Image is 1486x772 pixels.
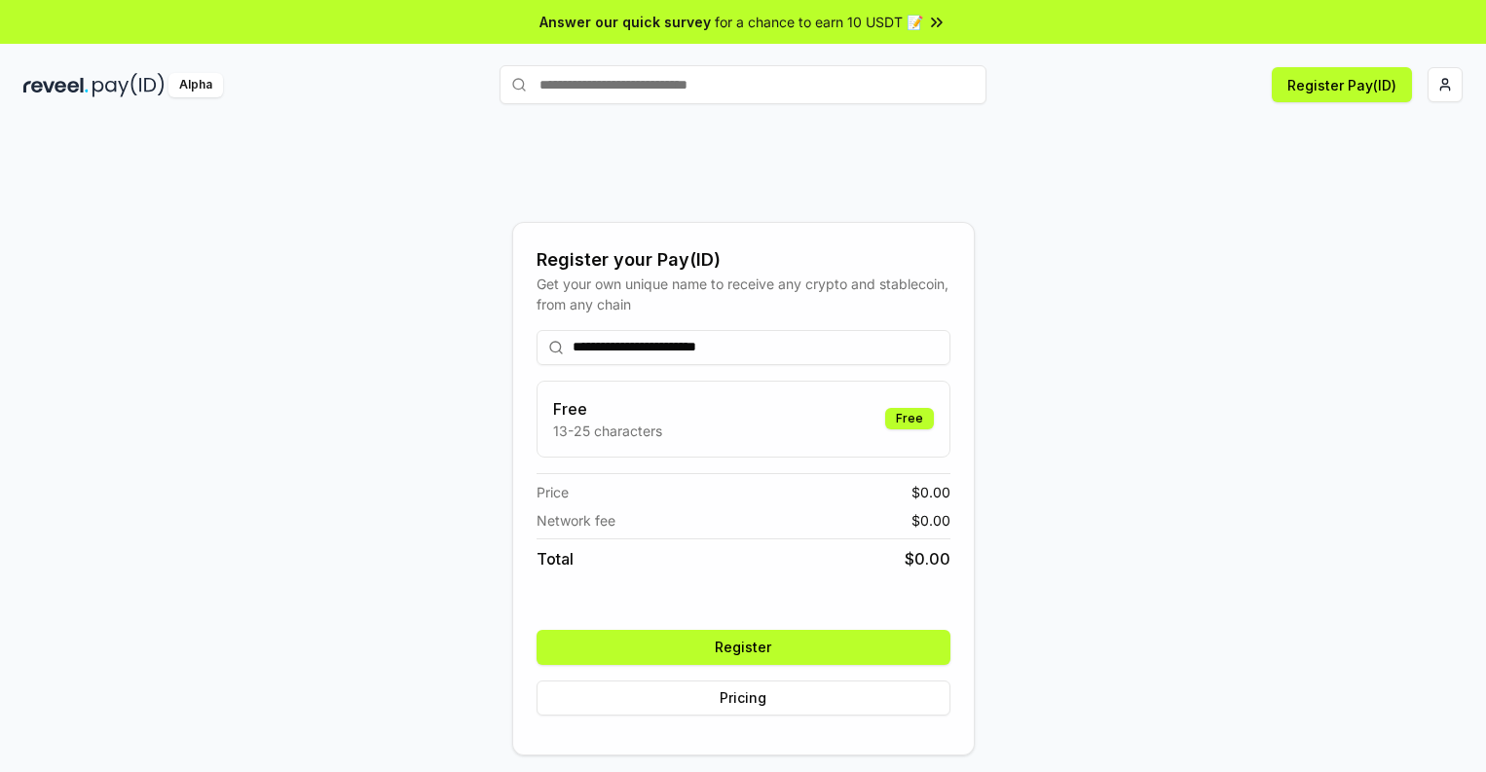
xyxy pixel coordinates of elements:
[537,482,569,502] span: Price
[1272,67,1412,102] button: Register Pay(ID)
[537,246,950,274] div: Register your Pay(ID)
[23,73,89,97] img: reveel_dark
[553,421,662,441] p: 13-25 characters
[168,73,223,97] div: Alpha
[911,482,950,502] span: $ 0.00
[911,510,950,531] span: $ 0.00
[93,73,165,97] img: pay_id
[537,274,950,314] div: Get your own unique name to receive any crypto and stablecoin, from any chain
[539,12,711,32] span: Answer our quick survey
[885,408,934,429] div: Free
[715,12,923,32] span: for a chance to earn 10 USDT 📝
[537,680,950,716] button: Pricing
[537,547,574,570] span: Total
[553,397,662,421] h3: Free
[537,510,615,531] span: Network fee
[905,547,950,570] span: $ 0.00
[537,630,950,665] button: Register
